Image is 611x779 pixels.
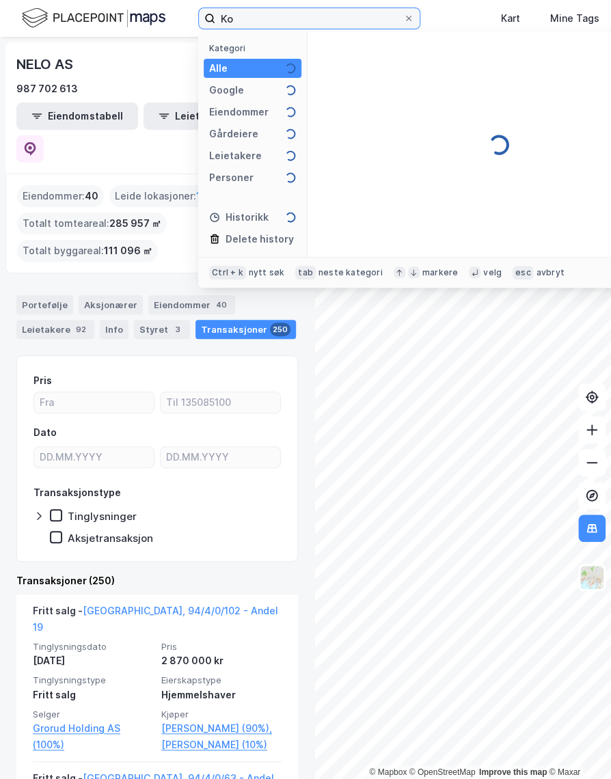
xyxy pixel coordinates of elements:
[68,532,153,545] div: Aksjetransaksjon
[209,43,301,53] div: Kategori
[104,243,152,259] span: 111 096 ㎡
[33,687,153,703] div: Fritt salg
[161,674,282,686] span: Eierskapstype
[209,82,244,98] div: Google
[34,392,154,413] input: Fra
[33,424,57,441] div: Dato
[161,653,282,669] div: 2 870 000 kr
[285,172,296,183] img: spinner.a6d8c91a73a9ac5275cf975e30b51cfb.svg
[16,295,73,314] div: Portefølje
[33,372,52,389] div: Pris
[161,392,280,413] input: Til 135085100
[73,323,89,336] div: 92
[109,215,161,232] span: 285 957 ㎡
[285,128,296,139] img: spinner.a6d8c91a73a9ac5275cf975e30b51cfb.svg
[33,720,153,753] a: Grorud Holding AS (100%)
[33,605,278,633] a: [GEOGRAPHIC_DATA], 94/4/0/102 - Andel 19
[33,484,121,501] div: Transaksjonstype
[161,641,282,653] span: Pris
[579,564,605,590] img: Z
[550,10,599,27] div: Mine Tags
[161,687,282,703] div: Hjemmelshaver
[209,209,269,225] div: Historikk
[161,737,282,753] a: [PERSON_NAME] (10%)
[196,188,201,204] span: 1
[68,510,137,523] div: Tinglysninger
[16,320,94,339] div: Leietakere
[215,8,403,29] input: Søk på adresse, matrikkel, gårdeiere, leietakere eller personer
[213,298,230,312] div: 40
[17,213,167,234] div: Totalt tomteareal :
[209,104,269,120] div: Eiendommer
[33,709,153,720] span: Selger
[171,323,185,336] div: 3
[144,102,265,130] button: Leietakertabell
[33,653,153,669] div: [DATE]
[226,231,294,247] div: Delete history
[409,767,476,777] a: OpenStreetMap
[285,63,296,74] img: spinner.a6d8c91a73a9ac5275cf975e30b51cfb.svg
[85,188,98,204] span: 40
[285,150,296,161] img: spinner.a6d8c91a73a9ac5275cf975e30b51cfb.svg
[16,53,76,75] div: NELO AS
[285,107,296,118] img: spinner.a6d8c91a73a9ac5275cf975e30b51cfb.svg
[109,185,206,207] div: Leide lokasjoner :
[134,320,190,339] div: Styret
[249,267,285,278] div: nytt søk
[285,212,296,223] img: spinner.a6d8c91a73a9ac5275cf975e30b51cfb.svg
[16,573,298,589] div: Transaksjoner (250)
[483,267,502,278] div: velg
[16,81,78,97] div: 987 702 613
[209,266,246,279] div: Ctrl + k
[318,267,383,278] div: neste kategori
[161,447,280,467] input: DD.MM.YYYY
[148,295,235,314] div: Eiendommer
[22,6,165,30] img: logo.f888ab2527a4732fd821a326f86c7f29.svg
[369,767,407,777] a: Mapbox
[161,709,282,720] span: Kjøper
[270,323,290,336] div: 250
[295,266,316,279] div: tab
[100,320,128,339] div: Info
[209,148,262,164] div: Leietakere
[33,674,153,686] span: Tinglysningstype
[536,267,564,278] div: avbryt
[513,266,534,279] div: esc
[285,85,296,96] img: spinner.a6d8c91a73a9ac5275cf975e30b51cfb.svg
[16,102,138,130] button: Eiendomstabell
[33,641,153,653] span: Tinglysningsdato
[209,60,228,77] div: Alle
[161,720,282,737] a: [PERSON_NAME] (90%),
[209,169,254,186] div: Personer
[479,767,547,777] a: Improve this map
[33,603,282,641] div: Fritt salg -
[17,185,104,207] div: Eiendommer :
[17,240,158,262] div: Totalt byggareal :
[422,267,458,278] div: markere
[195,320,296,339] div: Transaksjoner
[543,713,611,779] iframe: Chat Widget
[79,295,143,314] div: Aksjonærer
[34,447,154,467] input: DD.MM.YYYY
[501,10,520,27] div: Kart
[209,126,258,142] div: Gårdeiere
[488,134,510,156] img: spinner.a6d8c91a73a9ac5275cf975e30b51cfb.svg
